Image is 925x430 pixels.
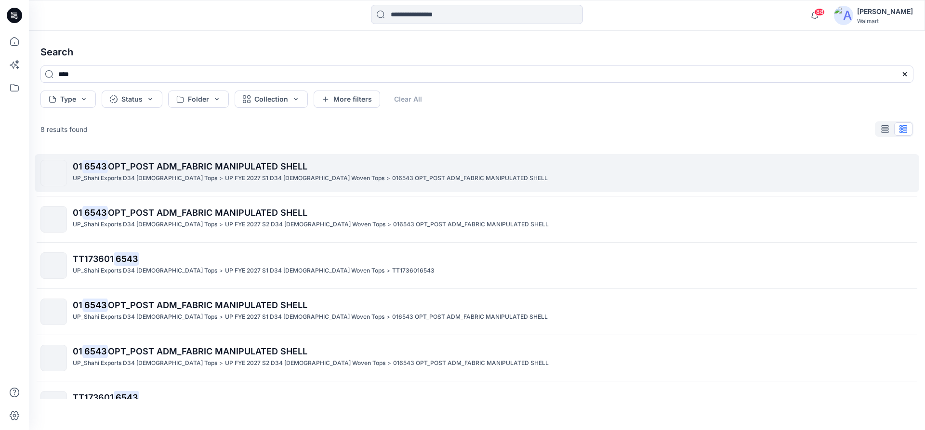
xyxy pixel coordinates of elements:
[108,346,307,356] span: OPT_POST ADM_FABRIC MANIPULATED SHELL
[73,300,82,310] span: 01
[392,173,548,183] p: 016543 OPT_POST ADM_FABRIC MANIPULATED SHELL
[392,312,548,322] p: 016543 OPT_POST ADM_FABRIC MANIPULATED SHELL
[393,220,549,230] p: 016543 OPT_POST ADM_FABRIC MANIPULATED SHELL
[108,300,307,310] span: OPT_POST ADM_FABRIC MANIPULATED SHELL
[35,247,919,285] a: TT1736016543UP_Shahi Exports D34 [DEMOGRAPHIC_DATA] Tops>UP FYE 2027 S1 D34 [DEMOGRAPHIC_DATA] Wo...
[108,208,307,218] span: OPT_POST ADM_FABRIC MANIPULATED SHELL
[73,254,114,264] span: TT173601
[225,173,384,183] p: UP FYE 2027 S1 D34 Ladies Woven Tops
[73,220,217,230] p: UP_Shahi Exports D34 Ladies Tops
[73,208,82,218] span: 01
[387,220,391,230] p: >
[834,6,853,25] img: avatar
[40,91,96,108] button: Type
[225,266,384,276] p: UP FYE 2027 S1 D34 Ladies Woven Tops
[219,312,223,322] p: >
[225,220,385,230] p: UP FYE 2027 S2 D34 Ladies Woven Tops
[35,200,919,238] a: 016543OPT_POST ADM_FABRIC MANIPULATED SHELLUP_Shahi Exports D34 [DEMOGRAPHIC_DATA] Tops>UP FYE 20...
[40,124,88,134] p: 8 results found
[392,266,435,276] p: TT1736016543
[857,17,913,25] div: Walmart
[225,312,384,322] p: UP FYE 2027 S1 D34 Ladies Woven Tops
[73,346,82,356] span: 01
[82,159,108,173] mark: 6543
[82,206,108,219] mark: 6543
[814,8,825,16] span: 88
[386,312,390,322] p: >
[393,358,549,368] p: 016543 OPT_POST ADM_FABRIC MANIPULATED SHELL
[73,161,82,171] span: 01
[314,91,380,108] button: More filters
[73,266,217,276] p: UP_Shahi Exports D34 Ladies Tops
[219,358,223,368] p: >
[386,266,390,276] p: >
[168,91,229,108] button: Folder
[102,91,162,108] button: Status
[35,339,919,377] a: 016543OPT_POST ADM_FABRIC MANIPULATED SHELLUP_Shahi Exports D34 [DEMOGRAPHIC_DATA] Tops>UP FYE 20...
[35,154,919,192] a: 016543OPT_POST ADM_FABRIC MANIPULATED SHELLUP_Shahi Exports D34 [DEMOGRAPHIC_DATA] Tops>UP FYE 20...
[219,266,223,276] p: >
[225,358,385,368] p: UP FYE 2027 S2 D34 Ladies Woven Tops
[114,391,139,404] mark: 6543
[235,91,308,108] button: Collection
[82,344,108,358] mark: 6543
[35,385,919,423] a: TT1736016543UP_Shahi Exports D34 [DEMOGRAPHIC_DATA] Tops>UP FYE 2027 S1 D34 [DEMOGRAPHIC_DATA] Wo...
[857,6,913,17] div: [PERSON_NAME]
[108,161,307,171] span: OPT_POST ADM_FABRIC MANIPULATED SHELL
[73,392,114,403] span: TT173601
[219,173,223,183] p: >
[33,39,921,65] h4: Search
[386,173,390,183] p: >
[73,312,217,322] p: UP_Shahi Exports D34 Ladies Tops
[35,293,919,331] a: 016543OPT_POST ADM_FABRIC MANIPULATED SHELLUP_Shahi Exports D34 [DEMOGRAPHIC_DATA] Tops>UP FYE 20...
[387,358,391,368] p: >
[73,173,217,183] p: UP_Shahi Exports D34 Ladies Tops
[82,298,108,312] mark: 6543
[73,358,217,368] p: UP_Shahi Exports D34 Ladies Tops
[114,252,139,265] mark: 6543
[219,220,223,230] p: >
